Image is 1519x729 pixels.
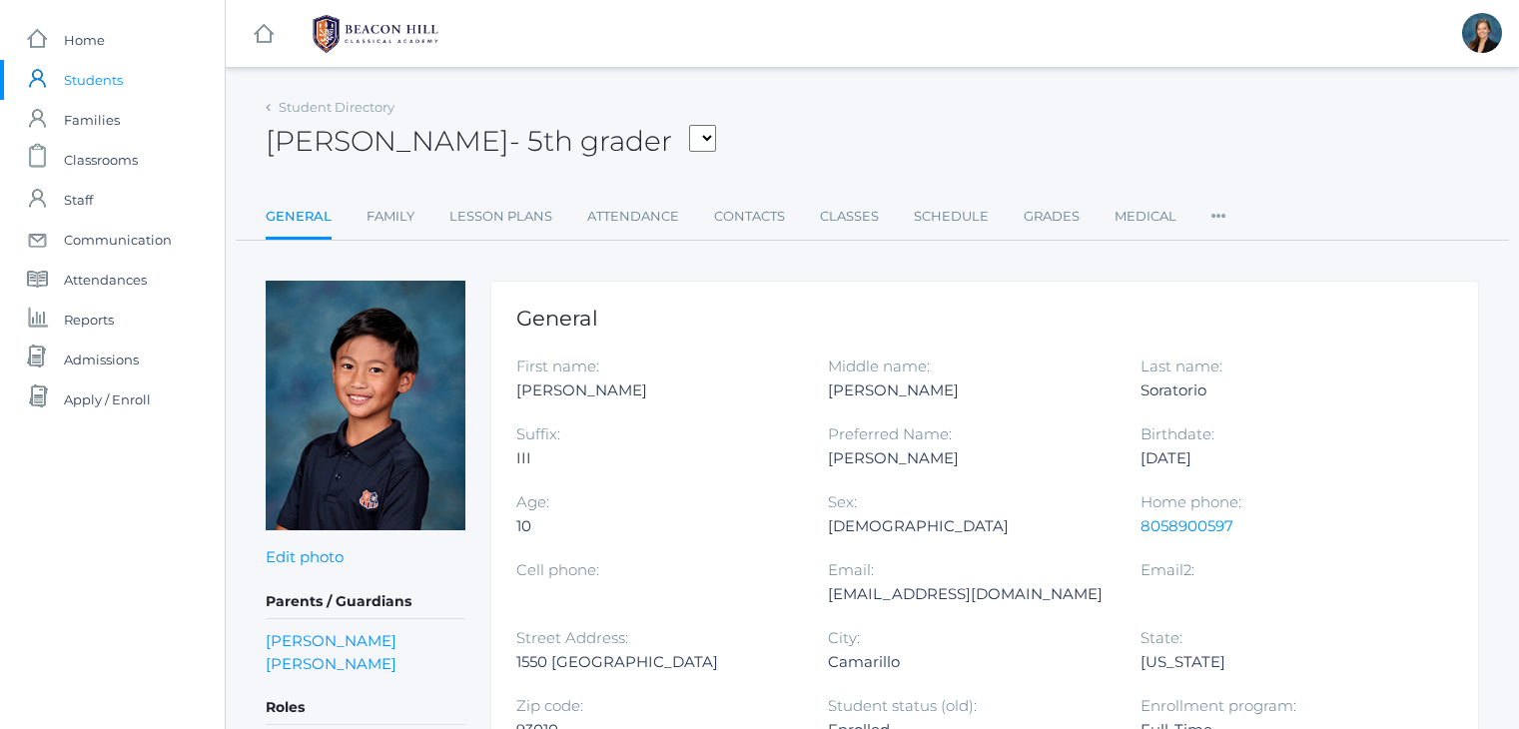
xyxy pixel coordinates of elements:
div: [DATE] [1140,446,1422,470]
a: [PERSON_NAME] [266,652,396,675]
div: [PERSON_NAME] [516,378,798,402]
label: First name: [516,357,599,375]
label: Sex: [828,492,857,511]
label: Student status (old): [828,696,977,715]
div: [PERSON_NAME] [828,378,1110,402]
span: Reports [64,300,114,340]
a: Classes [820,197,879,237]
a: Attendance [587,197,679,237]
label: Email2: [1140,560,1194,579]
label: Zip code: [516,696,583,715]
span: Families [64,100,120,140]
a: [PERSON_NAME] [266,629,396,652]
a: Family [367,197,414,237]
span: - 5th grader [509,124,672,158]
div: [US_STATE] [1140,650,1422,674]
div: III [516,446,798,470]
div: [EMAIL_ADDRESS][DOMAIN_NAME] [828,582,1110,606]
div: Soratorio [1140,378,1422,402]
label: Birthdate: [1140,424,1214,443]
a: Edit photo [266,547,344,566]
span: Apply / Enroll [64,379,151,419]
div: [PERSON_NAME] [828,446,1110,470]
div: 1550 [GEOGRAPHIC_DATA] [516,650,798,674]
div: Allison Smith [1462,13,1502,53]
label: City: [828,628,860,647]
a: General [266,197,332,240]
label: Email: [828,560,874,579]
label: Suffix: [516,424,560,443]
a: Grades [1024,197,1080,237]
label: Middle name: [828,357,930,375]
span: Classrooms [64,140,138,180]
label: Street Address: [516,628,628,647]
label: Cell phone: [516,560,599,579]
span: Staff [64,180,93,220]
label: Enrollment program: [1140,696,1296,715]
h2: [PERSON_NAME] [266,126,716,157]
label: Preferred Name: [828,424,952,443]
span: Home [64,20,105,60]
a: Medical [1115,197,1176,237]
span: Communication [64,220,172,260]
label: Home phone: [1140,492,1241,511]
a: Lesson Plans [449,197,552,237]
label: State: [1140,628,1182,647]
span: Attendances [64,260,147,300]
h5: Roles [266,691,465,725]
a: 8058900597 [1140,516,1233,535]
div: [DEMOGRAPHIC_DATA] [828,514,1110,538]
h1: General [516,307,1453,330]
a: Student Directory [279,99,394,115]
label: Last name: [1140,357,1222,375]
div: Camarillo [828,650,1110,674]
div: 10 [516,514,798,538]
span: Students [64,60,123,100]
label: Age: [516,492,549,511]
a: Schedule [914,197,989,237]
a: Contacts [714,197,785,237]
h5: Parents / Guardians [266,585,465,619]
img: 1_BHCALogos-05.png [301,9,450,59]
img: Matteo Soratorio [266,281,465,530]
span: Admissions [64,340,139,379]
